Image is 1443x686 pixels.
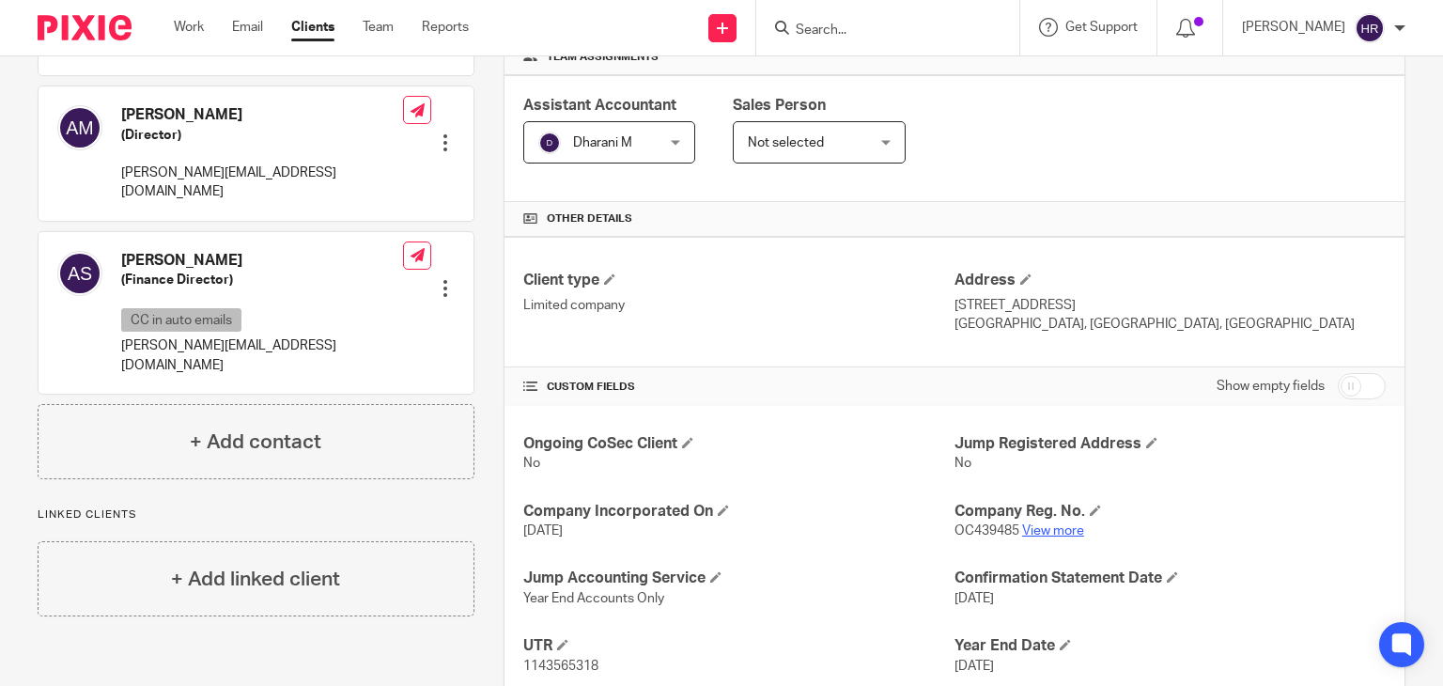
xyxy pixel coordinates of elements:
[1242,18,1345,37] p: [PERSON_NAME]
[573,136,632,149] span: Dharani M
[547,211,632,226] span: Other details
[121,105,403,125] h4: [PERSON_NAME]
[121,251,403,271] h4: [PERSON_NAME]
[57,105,102,150] img: svg%3E
[523,271,954,290] h4: Client type
[954,315,1386,334] p: [GEOGRAPHIC_DATA], [GEOGRAPHIC_DATA], [GEOGRAPHIC_DATA]
[954,569,1386,588] h4: Confirmation Statement Date
[291,18,334,37] a: Clients
[523,524,563,538] span: [DATE]
[57,251,102,296] img: svg%3E
[523,98,676,113] span: Assistant Accountant
[733,98,826,113] span: Sales Person
[121,271,403,289] h5: (Finance Director)
[954,636,1386,656] h4: Year End Date
[38,507,474,522] p: Linked clients
[954,524,1019,538] span: OC439485
[523,636,954,656] h4: UTR
[523,380,954,395] h4: CUSTOM FIELDS
[363,18,394,37] a: Team
[748,136,824,149] span: Not selected
[121,126,403,145] h5: (Director)
[954,592,994,605] span: [DATE]
[1217,377,1325,396] label: Show empty fields
[121,308,241,332] p: CC in auto emails
[1022,524,1084,538] a: View more
[523,296,954,315] p: Limited company
[523,434,954,454] h4: Ongoing CoSec Client
[190,428,321,457] h4: + Add contact
[121,164,403,202] p: [PERSON_NAME][EMAIL_ADDRESS][DOMAIN_NAME]
[547,50,659,65] span: Team assignments
[232,18,263,37] a: Email
[121,336,403,375] p: [PERSON_NAME][EMAIL_ADDRESS][DOMAIN_NAME]
[523,569,954,588] h4: Jump Accounting Service
[954,660,994,673] span: [DATE]
[538,132,561,154] img: svg%3E
[954,296,1386,315] p: [STREET_ADDRESS]
[523,502,954,522] h4: Company Incorporated On
[954,502,1386,522] h4: Company Reg. No.
[38,15,132,40] img: Pixie
[794,23,963,39] input: Search
[171,565,340,594] h4: + Add linked client
[523,660,598,673] span: 1143565318
[523,592,664,605] span: Year End Accounts Only
[422,18,469,37] a: Reports
[523,457,540,470] span: No
[174,18,204,37] a: Work
[954,434,1386,454] h4: Jump Registered Address
[1355,13,1385,43] img: svg%3E
[1065,21,1138,34] span: Get Support
[954,271,1386,290] h4: Address
[954,457,971,470] span: No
